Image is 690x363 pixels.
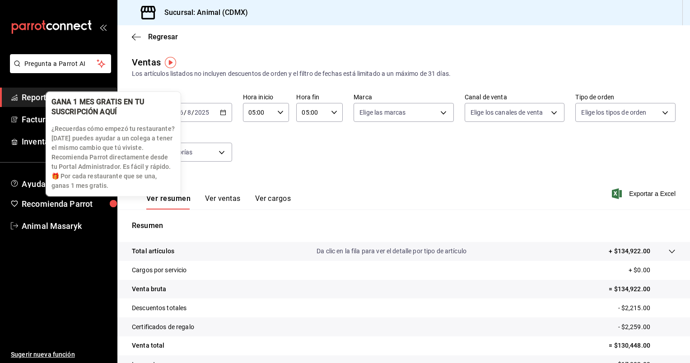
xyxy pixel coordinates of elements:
input: -- [187,109,191,116]
label: Categorías [132,134,232,140]
button: Exportar a Excel [614,188,676,199]
span: Regresar [148,33,178,41]
p: Descuentos totales [132,303,186,313]
p: - $2,259.00 [618,322,676,332]
div: GANA 1 MES GRATIS EN TU SUSCRIPCIÓN AQUÍ [51,97,161,117]
button: open_drawer_menu [99,23,107,31]
div: Los artículos listados no incluyen descuentos de orden y el filtro de fechas está limitado a un m... [132,69,676,79]
span: Elige las marcas [359,108,406,117]
span: Inventarios [22,135,110,148]
button: Regresar [132,33,178,41]
img: Tooltip marker [165,57,176,68]
button: Ver cargos [255,194,291,209]
label: Hora inicio [243,94,289,100]
span: Facturación [22,113,110,126]
a: Pregunta a Parrot AI [6,65,111,75]
button: Ver resumen [146,194,191,209]
span: Animal Masaryk [22,220,110,232]
div: navigation tabs [146,194,291,209]
p: Venta bruta [132,284,166,294]
label: Hora fin [296,94,343,100]
label: Canal de venta [465,94,565,100]
p: Total artículos [132,247,174,256]
h3: Sucursal: Animal (CDMX) [157,7,248,18]
input: ---- [194,109,210,116]
span: Elige los tipos de orden [581,108,646,117]
p: ¿Recuerdas cómo empezó tu restaurante? [DATE] puedes ayudar a un colega a tener el mismo cambio q... [51,124,175,191]
label: Marca [354,94,454,100]
div: Ventas [132,56,161,69]
span: Sugerir nueva función [11,350,110,359]
p: Venta total [132,341,164,350]
label: Tipo de orden [575,94,676,100]
p: = $134,922.00 [609,284,676,294]
p: = $130,448.00 [609,341,676,350]
p: Cargos por servicio [132,265,187,275]
span: / [184,109,186,116]
span: Reportes [22,91,110,103]
span: / [191,109,194,116]
button: Pregunta a Parrot AI [10,54,111,73]
span: Elige los canales de venta [471,108,543,117]
span: Pregunta a Parrot AI [24,59,97,69]
span: Ayuda [22,177,98,188]
p: - $2,215.00 [618,303,676,313]
p: Certificados de regalo [132,322,194,332]
button: Ver ventas [205,194,241,209]
p: Da clic en la fila para ver el detalle por tipo de artículo [317,247,466,256]
p: Resumen [132,220,676,231]
label: Fecha [132,94,232,100]
span: Recomienda Parrot [22,198,110,210]
p: + $134,922.00 [609,247,650,256]
p: + $0.00 [629,265,676,275]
